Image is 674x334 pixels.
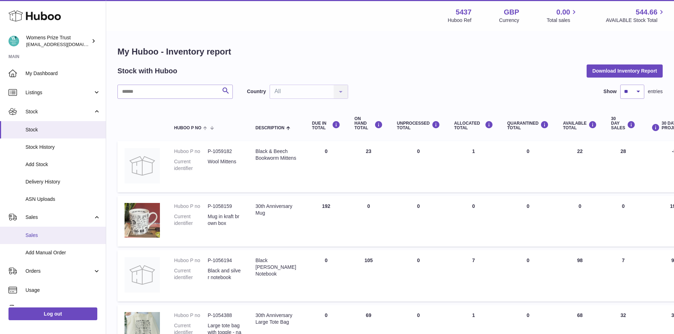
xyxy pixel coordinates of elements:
[25,268,93,274] span: Orders
[448,17,472,24] div: Huboo Ref
[25,287,100,294] span: Usage
[604,250,643,301] td: 7
[26,41,104,47] span: [EMAIL_ADDRESS][DOMAIN_NAME]
[447,141,500,192] td: 1
[25,70,100,77] span: My Dashboard
[347,250,390,301] td: 105
[611,117,635,131] div: 30 DAY SALES
[8,36,19,46] img: info@womensprizeforfiction.co.uk
[174,126,201,130] span: Huboo P no
[208,213,241,227] dd: Mug in kraft brown box
[604,196,643,247] td: 0
[117,66,177,76] h2: Stock with Huboo
[447,196,500,247] td: 0
[25,196,100,203] span: ASN Uploads
[305,196,347,247] td: 192
[174,257,208,264] dt: Huboo P no
[526,257,529,263] span: 0
[347,141,390,192] td: 23
[604,88,617,95] label: Show
[117,46,663,57] h1: My Huboo - Inventory report
[507,121,549,130] div: QUARANTINED Total
[125,203,160,238] img: product image
[25,144,100,151] span: Stock History
[208,312,241,319] dd: P-1054388
[208,203,241,210] dd: P-1058159
[208,148,241,155] dd: P-1059182
[355,117,383,131] div: ON HAND Total
[125,148,160,183] img: product image
[547,7,578,24] a: 0.00 Total sales
[556,141,604,192] td: 22
[312,121,340,130] div: DUE IN TOTAL
[305,141,347,192] td: 0
[247,88,266,95] label: Country
[25,249,100,256] span: Add Manual Order
[390,196,447,247] td: 0
[547,17,578,24] span: Total sales
[636,7,657,17] span: 544.66
[526,312,529,318] span: 0
[8,307,97,320] a: Log out
[25,179,100,185] span: Delivery History
[526,148,529,154] span: 0
[25,108,93,115] span: Stock
[25,232,100,239] span: Sales
[255,257,298,277] div: Black [PERSON_NAME] Notebook
[604,141,643,192] td: 28
[208,158,241,172] dd: Wool Mittens
[305,250,347,301] td: 0
[174,267,208,281] dt: Current identifier
[25,89,93,96] span: Listings
[174,213,208,227] dt: Current identifier
[606,7,666,24] a: 544.66 AVAILABLE Stock Total
[556,250,604,301] td: 98
[25,214,93,221] span: Sales
[208,267,241,281] dd: Black and silver notebook
[208,257,241,264] dd: P-1056194
[25,161,100,168] span: Add Stock
[557,7,570,17] span: 0.00
[397,121,440,130] div: UNPROCESSED Total
[499,17,519,24] div: Currency
[390,250,447,301] td: 0
[347,196,390,247] td: 0
[447,250,500,301] td: 7
[606,17,666,24] span: AVAILABLE Stock Total
[174,312,208,319] dt: Huboo P no
[526,203,529,209] span: 0
[390,141,447,192] td: 0
[25,126,100,133] span: Stock
[174,148,208,155] dt: Huboo P no
[563,121,597,130] div: AVAILABLE Total
[255,203,298,216] div: 30th Anniversary Mug
[454,121,493,130] div: ALLOCATED Total
[26,34,90,48] div: Womens Prize Trust
[456,7,472,17] strong: 5437
[255,148,298,162] div: Black & Beech Bookworm Mittens
[255,312,298,325] div: 30th Anniversary Large Tote Bag
[504,7,519,17] strong: GBP
[255,126,284,130] span: Description
[648,88,663,95] span: entries
[556,196,604,247] td: 0
[174,203,208,210] dt: Huboo P no
[125,257,160,293] img: product image
[587,64,663,77] button: Download Inventory Report
[174,158,208,172] dt: Current identifier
